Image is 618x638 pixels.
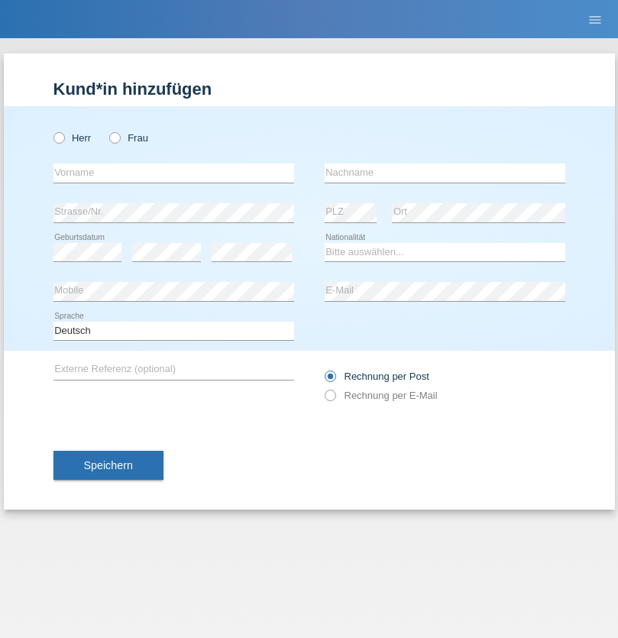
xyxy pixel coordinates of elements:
h1: Kund*in hinzufügen [53,79,565,99]
a: menu [580,15,610,24]
label: Frau [109,132,148,144]
label: Rechnung per Post [325,371,429,382]
button: Speichern [53,451,163,480]
label: Herr [53,132,92,144]
input: Rechnung per E-Mail [325,390,335,409]
input: Herr [53,132,63,142]
input: Frau [109,132,119,142]
i: menu [587,12,603,28]
label: Rechnung per E-Mail [325,390,438,401]
span: Speichern [84,459,133,471]
input: Rechnung per Post [325,371,335,390]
